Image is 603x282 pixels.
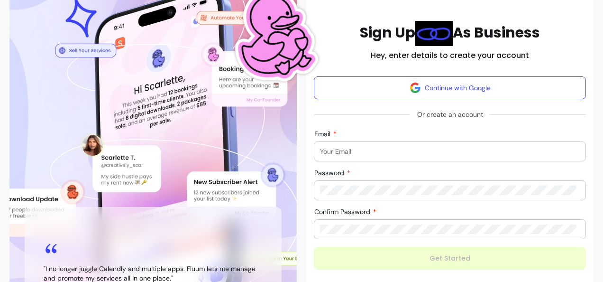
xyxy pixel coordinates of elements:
[314,169,346,177] span: Password
[371,50,529,61] h2: Hey, enter details to create your account
[320,186,576,195] input: Password
[360,21,540,46] h1: Sign Up As Business
[320,225,576,234] input: Confirm Password
[314,76,586,99] button: Continue with Google
[410,106,491,123] span: Or create an account
[415,21,453,46] img: link Blue
[410,82,421,94] img: avatar
[314,130,332,138] span: Email
[314,207,372,216] span: Confirm Password
[320,147,580,156] input: Email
